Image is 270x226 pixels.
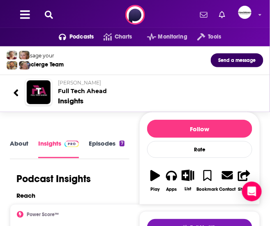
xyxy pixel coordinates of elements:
[27,80,51,104] img: Full Tech Ahead
[180,164,196,196] button: List
[10,139,28,158] a: About
[58,80,257,95] h2: Full Tech Ahead
[150,187,160,192] div: Play
[216,8,228,22] a: Show notifications dropdown
[7,51,17,59] img: Sydney Profile
[238,6,252,19] span: Logged in as jvervelde
[89,139,125,158] a: Episodes7
[238,187,250,192] div: Share
[147,120,252,138] button: Follow
[147,164,164,197] button: Play
[166,187,177,192] div: Apps
[38,139,79,158] a: InsightsPodchaser Pro
[27,212,59,217] h2: Power Score™
[211,53,263,67] button: Send a message
[94,30,132,43] a: Charts
[125,5,145,25] img: Podchaser - Follow, Share and Rate Podcasts
[65,141,79,147] img: Podchaser Pro
[16,173,91,185] h1: Podcast Insights
[238,6,252,19] img: User Profile
[187,30,221,43] button: open menu
[19,61,30,70] img: Barbara Profile
[58,96,84,105] div: Insights
[7,61,17,70] img: Jon Profile
[242,182,262,201] div: Open Intercom Messenger
[238,6,256,24] a: Logged in as jvervelde
[197,8,211,22] a: Show notifications dropdown
[196,187,218,192] div: Bookmark
[49,30,94,43] button: open menu
[120,141,125,146] div: 7
[137,30,187,43] button: open menu
[115,31,132,43] span: Charts
[58,80,102,86] span: [PERSON_NAME]
[16,192,35,199] h2: Reach
[236,164,252,197] button: Share
[208,31,222,43] span: Tools
[147,141,252,158] div: Rate
[19,51,30,59] img: Jules Profile
[158,31,187,43] span: Monitoring
[164,164,180,197] button: Apps
[196,164,219,197] button: Bookmark
[20,53,64,59] div: Message your
[69,31,94,43] span: Podcasts
[219,186,235,192] div: Contact
[20,61,64,68] div: Concierge Team
[219,164,236,197] a: Contact
[185,186,191,192] div: List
